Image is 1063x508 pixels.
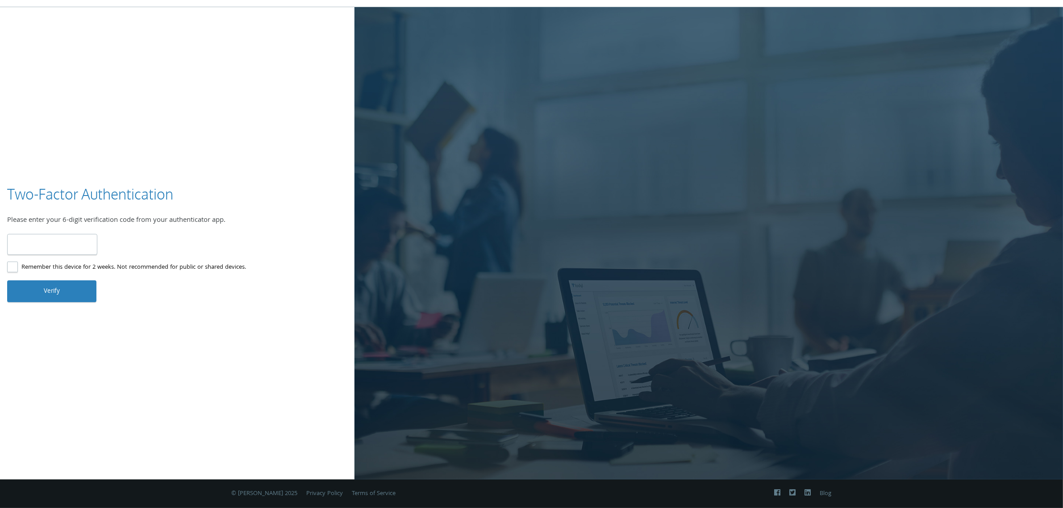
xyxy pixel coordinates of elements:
[7,262,246,273] label: Remember this device for 2 weeks. Not recommended for public or shared devices.
[307,489,343,499] a: Privacy Policy
[7,280,96,302] button: Verify
[7,184,173,204] h3: Two-Factor Authentication
[7,215,347,227] div: Please enter your 6-digit verification code from your authenticator app.
[352,489,396,499] a: Terms of Service
[820,489,832,499] a: Blog
[232,489,298,499] span: © [PERSON_NAME] 2025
